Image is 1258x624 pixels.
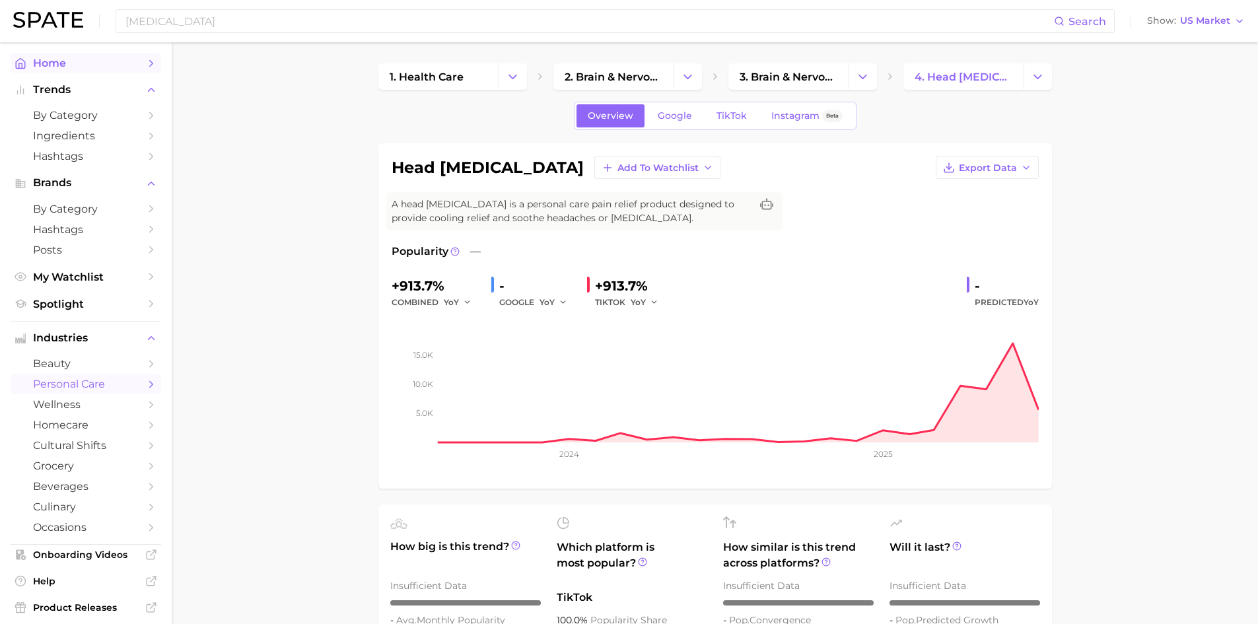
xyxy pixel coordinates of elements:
[11,353,161,374] a: beauty
[771,110,820,121] span: Instagram
[444,295,472,310] button: YoY
[390,539,541,571] span: How big is this trend?
[33,501,139,513] span: culinary
[33,378,139,390] span: personal care
[33,602,139,613] span: Product Releases
[378,63,499,90] a: 1. health care
[557,539,707,583] span: Which platform is most popular?
[540,296,555,308] span: YoY
[11,125,161,146] a: Ingredients
[11,476,161,497] a: beverages
[392,295,481,310] div: combined
[11,598,161,617] a: Product Releases
[631,296,646,308] span: YoY
[1147,17,1176,24] span: Show
[1180,17,1230,24] span: US Market
[11,105,161,125] a: by Category
[33,332,139,344] span: Industries
[723,539,874,571] span: How similar is this trend across platforms?
[11,173,161,193] button: Brands
[33,419,139,431] span: homecare
[826,110,839,121] span: Beta
[646,104,703,127] a: Google
[33,244,139,256] span: Posts
[595,295,668,310] div: TIKTOK
[553,63,674,90] a: 2. brain & nervous system
[890,539,1040,571] span: Will it last?
[674,63,702,90] button: Change Category
[577,104,645,127] a: Overview
[392,244,448,260] span: Popularity
[33,398,139,411] span: wellness
[33,460,139,472] span: grocery
[565,71,662,83] span: 2. brain & nervous system
[11,219,161,240] a: Hashtags
[11,267,161,287] a: My Watchlist
[11,199,161,219] a: by Category
[594,156,720,179] button: Add to Watchlist
[13,12,83,28] img: SPATE
[499,295,577,310] div: GOOGLE
[33,177,139,189] span: Brands
[392,197,751,225] span: A head [MEDICAL_DATA] is a personal care pain relief product designed to provide cooling relief a...
[33,549,139,561] span: Onboarding Videos
[1144,13,1248,30] button: ShowUS Market
[33,223,139,236] span: Hashtags
[740,71,837,83] span: 3. brain & nervous system treatments
[617,162,699,174] span: Add to Watchlist
[390,71,464,83] span: 1. health care
[11,146,161,166] a: Hashtags
[915,71,1012,83] span: 4. head [MEDICAL_DATA]
[11,374,161,394] a: personal care
[33,575,139,587] span: Help
[540,295,568,310] button: YoY
[33,203,139,215] span: by Category
[1024,297,1039,307] span: YoY
[11,497,161,517] a: culinary
[975,275,1039,296] div: -
[705,104,758,127] a: TikTok
[11,435,161,456] a: cultural shifts
[559,449,578,459] tspan: 2024
[588,110,633,121] span: Overview
[890,600,1040,606] div: – / 10
[595,275,668,296] div: +913.7%
[936,156,1039,179] button: Export Data
[11,415,161,435] a: homecare
[11,571,161,591] a: Help
[975,295,1039,310] span: Predicted
[874,449,893,459] tspan: 2025
[11,328,161,348] button: Industries
[470,244,481,260] span: —
[11,80,161,100] button: Trends
[716,110,747,121] span: TikTok
[33,57,139,69] span: Home
[728,63,849,90] a: 3. brain & nervous system treatments
[444,296,459,308] span: YoY
[11,53,161,73] a: Home
[11,456,161,476] a: grocery
[33,109,139,121] span: by Category
[631,295,659,310] button: YoY
[499,63,527,90] button: Change Category
[723,600,874,606] div: – / 10
[33,298,139,310] span: Spotlight
[33,84,139,96] span: Trends
[849,63,877,90] button: Change Category
[392,160,584,176] h1: head [MEDICAL_DATA]
[658,110,692,121] span: Google
[33,357,139,370] span: beauty
[392,275,481,296] div: +913.7%
[499,275,577,296] div: -
[1068,15,1106,28] span: Search
[33,439,139,452] span: cultural shifts
[11,517,161,537] a: occasions
[11,394,161,415] a: wellness
[390,600,541,606] div: – / 10
[557,590,707,606] span: TikTok
[33,150,139,162] span: Hashtags
[11,294,161,314] a: Spotlight
[11,545,161,565] a: Onboarding Videos
[1024,63,1052,90] button: Change Category
[11,240,161,260] a: Posts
